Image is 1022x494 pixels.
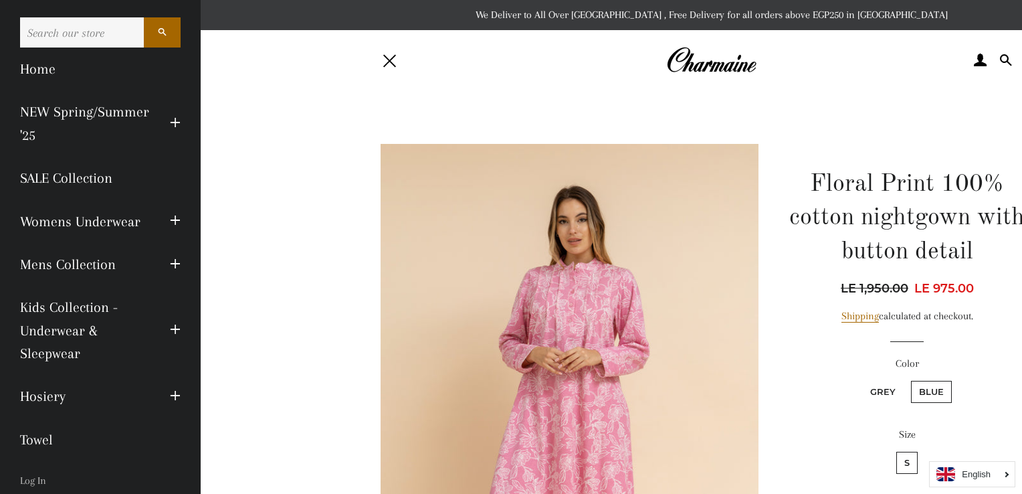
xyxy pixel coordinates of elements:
a: Womens Underwear [10,200,160,243]
a: SALE Collection [10,157,191,199]
input: Search our store [20,17,144,48]
a: English [936,467,1008,481]
a: Hosiery [10,375,160,418]
a: Log In [10,468,191,494]
label: S [896,452,918,474]
label: Grey [862,381,904,403]
i: English [962,470,991,479]
span: LE 1,950.00 [841,279,912,298]
a: Home [10,48,191,90]
a: NEW Spring/Summer '25 [10,90,160,157]
a: Mens Collection [10,243,160,286]
a: Shipping [841,310,879,323]
a: Kids Collection - Underwear & Sleepwear [10,286,160,375]
a: Towel [10,418,191,461]
img: Charmaine Egypt [666,46,756,75]
label: Blue [911,381,952,403]
span: LE 975.00 [914,281,974,296]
